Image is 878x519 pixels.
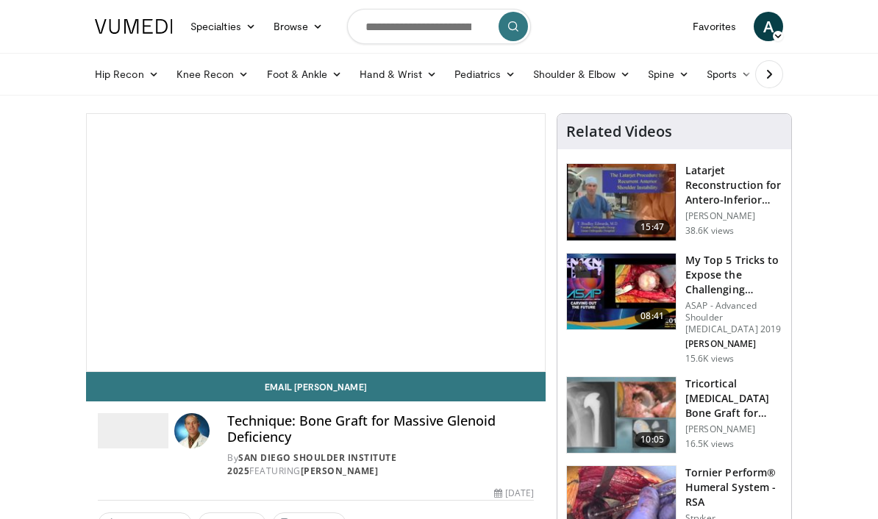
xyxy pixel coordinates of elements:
[566,123,672,140] h4: Related Videos
[566,253,782,365] a: 08:41 My Top 5 Tricks to Expose the Challenging Glenoid ASAP - Advanced Shoulder [MEDICAL_DATA] 2...
[685,465,782,509] h3: Tornier Perform® Humeral System - RSA
[685,376,782,420] h3: Tricortical [MEDICAL_DATA] Bone Graft for Glenoid Component Loosening a…
[684,12,745,41] a: Favorites
[685,300,782,335] p: ASAP - Advanced Shoulder [MEDICAL_DATA] 2019
[698,60,761,89] a: Sports
[265,12,332,41] a: Browse
[87,114,545,371] video-js: Video Player
[639,60,697,89] a: Spine
[685,423,782,435] p: [PERSON_NAME]
[685,438,734,450] p: 16.5K views
[494,487,534,500] div: [DATE]
[446,60,524,89] a: Pediatrics
[685,253,782,297] h3: My Top 5 Tricks to Expose the Challenging Glenoid
[182,12,265,41] a: Specialties
[635,309,670,323] span: 08:41
[566,376,782,454] a: 10:05 Tricortical [MEDICAL_DATA] Bone Graft for Glenoid Component Loosening a… [PERSON_NAME] 16.5...
[685,353,734,365] p: 15.6K views
[566,163,782,241] a: 15:47 Latarjet Reconstruction for Antero-Inferior Glenoid [MEDICAL_DATA] [PERSON_NAME] 38.6K views
[567,377,676,454] img: 54195_0000_3.png.150x105_q85_crop-smart_upscale.jpg
[635,220,670,235] span: 15:47
[685,163,782,207] h3: Latarjet Reconstruction for Antero-Inferior Glenoid [MEDICAL_DATA]
[685,338,782,350] p: [PERSON_NAME]
[685,225,734,237] p: 38.6K views
[168,60,258,89] a: Knee Recon
[86,372,546,401] a: Email [PERSON_NAME]
[174,413,210,448] img: Avatar
[635,432,670,447] span: 10:05
[567,164,676,240] img: 38708_0000_3.png.150x105_q85_crop-smart_upscale.jpg
[754,12,783,41] a: A
[227,413,534,445] h4: Technique: Bone Graft for Massive Glenoid Deficiency
[227,451,396,477] a: San Diego Shoulder Institute 2025
[685,210,782,222] p: [PERSON_NAME]
[524,60,639,89] a: Shoulder & Elbow
[301,465,379,477] a: [PERSON_NAME]
[95,19,173,34] img: VuMedi Logo
[258,60,351,89] a: Foot & Ankle
[567,254,676,330] img: b61a968a-1fa8-450f-8774-24c9f99181bb.150x105_q85_crop-smart_upscale.jpg
[86,60,168,89] a: Hip Recon
[227,451,534,478] div: By FEATURING
[98,413,168,448] img: San Diego Shoulder Institute 2025
[347,9,531,44] input: Search topics, interventions
[351,60,446,89] a: Hand & Wrist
